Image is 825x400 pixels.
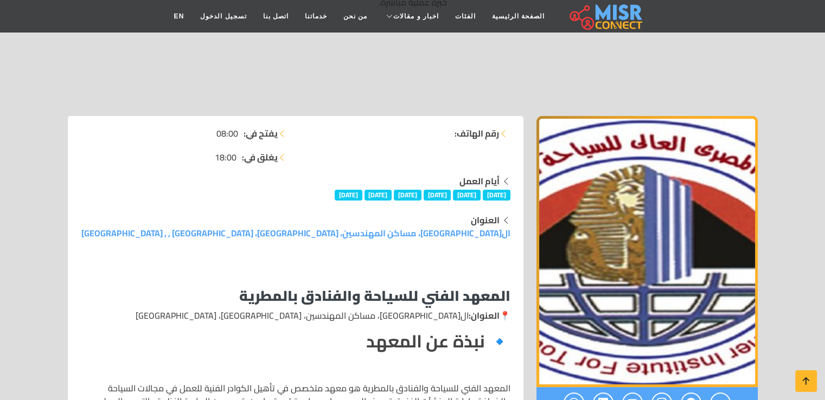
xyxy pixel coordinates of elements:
[469,307,500,324] strong: العنوان:
[570,3,642,30] img: main.misr_connect
[335,6,375,27] a: من نحن
[471,212,500,228] strong: العنوان
[459,173,500,189] strong: أيام العمل
[255,6,297,27] a: اتصل بنا
[453,190,481,201] span: [DATE]
[192,6,254,27] a: تسجيل الدخول
[216,127,238,140] span: 08:00
[455,127,499,140] strong: رقم الهاتف:
[394,190,421,201] span: [DATE]
[364,190,392,201] span: [DATE]
[536,116,758,387] img: المعهد الفني للسياحة والفنادق بالمطرية
[424,190,451,201] span: [DATE]
[215,151,236,164] span: 18:00
[166,6,193,27] a: EN
[335,190,362,201] span: [DATE]
[536,116,758,387] div: 1 / 1
[366,325,510,357] strong: 🔹 نبذة عن المعهد
[297,6,335,27] a: خدماتنا
[393,11,439,21] span: اخبار و مقالات
[375,6,447,27] a: اخبار و مقالات
[484,6,553,27] a: الصفحة الرئيسية
[447,6,484,27] a: الفئات
[244,127,278,140] strong: يفتح في:
[483,190,510,201] span: [DATE]
[242,151,278,164] strong: يغلق في:
[81,309,510,322] p: 📍 ال[GEOGRAPHIC_DATA]، مساكن المهندسين، [GEOGRAPHIC_DATA]، [GEOGRAPHIC_DATA]
[81,225,510,241] a: ال[GEOGRAPHIC_DATA]، مساكن المهندسين، [GEOGRAPHIC_DATA]، [GEOGRAPHIC_DATA] , , [GEOGRAPHIC_DATA]
[239,282,510,309] strong: المعهد الفني للسياحة والفنادق بالمطرية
